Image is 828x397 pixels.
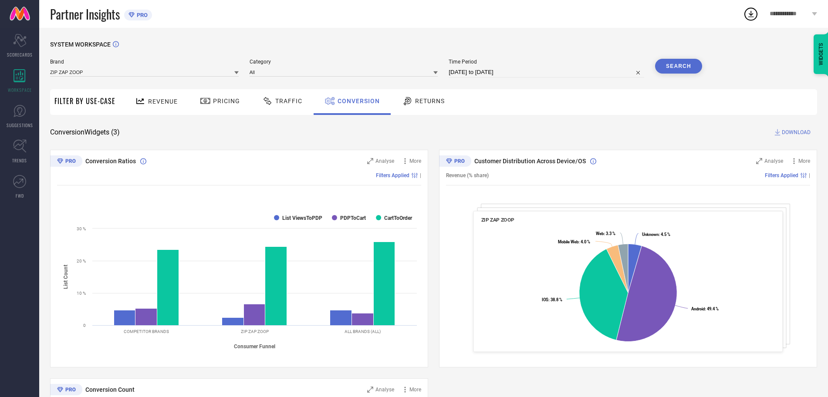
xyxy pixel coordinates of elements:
[375,158,394,164] span: Analyse
[642,232,659,237] tspan: Unknown
[77,291,86,296] text: 10 %
[809,172,810,178] span: |
[338,98,380,104] span: Conversion
[409,158,421,164] span: More
[367,387,373,393] svg: Zoom
[691,306,705,311] tspan: Android
[420,172,421,178] span: |
[77,226,86,231] text: 30 %
[12,157,27,164] span: TRENDS
[275,98,302,104] span: Traffic
[85,158,136,165] span: Conversion Ratios
[8,87,32,93] span: WORKSPACE
[542,297,562,302] text: : 38.8 %
[415,98,445,104] span: Returns
[77,259,86,263] text: 20 %
[345,329,381,334] text: ALL BRANDS (ALL)
[213,98,240,104] span: Pricing
[558,239,590,244] text: : 4.0 %
[282,215,322,221] text: List ViewsToPDP
[558,239,578,244] tspan: Mobile Web
[691,306,719,311] text: : 49.4 %
[798,158,810,164] span: More
[655,59,702,74] button: Search
[375,387,394,393] span: Analyse
[743,6,759,22] div: Open download list
[449,67,644,77] input: Select time period
[596,231,615,236] text: : 3.3 %
[250,59,438,65] span: Category
[384,215,412,221] text: CartToOrder
[50,41,111,48] span: SYSTEM WORKSPACE
[148,98,178,105] span: Revenue
[50,128,120,137] span: Conversion Widgets ( 3 )
[446,172,489,178] span: Revenue (% share)
[50,384,82,397] div: Premium
[340,215,366,221] text: PDPToCart
[50,59,239,65] span: Brand
[756,158,762,164] svg: Zoom
[481,217,515,223] span: ZIP ZAP ZOOP
[642,232,670,237] text: : 4.5 %
[542,297,548,302] tspan: IOS
[596,231,604,236] tspan: Web
[439,155,471,168] div: Premium
[135,12,148,18] span: PRO
[16,192,24,199] span: FWD
[764,158,783,164] span: Analyse
[241,329,269,334] text: ZIP ZAP ZOOP
[7,122,33,128] span: SUGGESTIONS
[765,172,798,178] span: Filters Applied
[367,158,373,164] svg: Zoom
[474,158,586,165] span: Customer Distribution Across Device/OS
[234,343,275,350] tspan: Consumer Funnel
[124,329,169,334] text: COMPETITOR BRANDS
[50,5,120,23] span: Partner Insights
[7,51,33,58] span: SCORECARDS
[63,265,69,289] tspan: List Count
[85,386,135,393] span: Conversion Count
[54,96,115,106] span: Filter By Use-Case
[409,387,421,393] span: More
[50,155,82,168] div: Premium
[83,323,86,328] text: 0
[376,172,409,178] span: Filters Applied
[449,59,644,65] span: Time Period
[782,128,811,137] span: DOWNLOAD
